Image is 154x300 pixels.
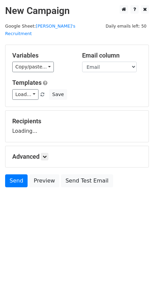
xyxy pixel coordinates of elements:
a: Daily emails left: 50 [103,23,149,29]
a: Load... [12,89,38,100]
a: Send Test Email [61,174,113,187]
h5: Recipients [12,117,142,125]
h2: New Campaign [5,5,149,17]
a: Copy/paste... [12,62,54,72]
span: Daily emails left: 50 [103,22,149,30]
a: Templates [12,79,42,86]
button: Save [49,89,67,100]
a: [PERSON_NAME]'s Recruitment [5,23,75,36]
h5: Variables [12,52,72,59]
h5: Email column [82,52,142,59]
small: Google Sheet: [5,23,75,36]
a: Send [5,174,28,187]
div: Loading... [12,117,142,135]
a: Preview [29,174,59,187]
h5: Advanced [12,153,142,160]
